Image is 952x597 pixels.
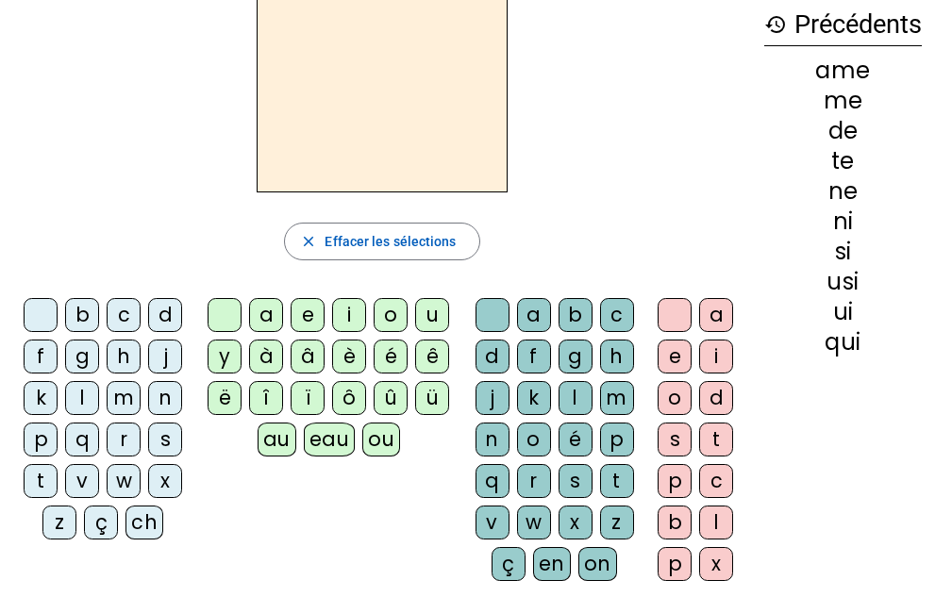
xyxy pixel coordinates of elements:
[764,271,922,293] div: usi
[304,423,356,456] div: eau
[65,423,99,456] div: q
[600,423,634,456] div: p
[559,340,593,373] div: g
[764,13,787,36] mat-icon: history
[476,340,509,373] div: d
[764,59,922,82] div: ame
[42,506,76,539] div: z
[764,120,922,142] div: de
[517,464,551,498] div: r
[699,381,733,415] div: d
[699,298,733,332] div: a
[249,381,283,415] div: î
[415,340,449,373] div: ê
[600,464,634,498] div: t
[148,423,182,456] div: s
[658,464,692,498] div: p
[699,464,733,498] div: c
[107,423,141,456] div: r
[148,340,182,373] div: j
[84,506,118,539] div: ç
[65,381,99,415] div: l
[600,381,634,415] div: m
[476,506,509,539] div: v
[208,340,242,373] div: y
[291,381,325,415] div: ï
[517,340,551,373] div: f
[24,464,58,498] div: t
[374,381,408,415] div: û
[258,423,296,456] div: au
[658,381,692,415] div: o
[476,381,509,415] div: j
[291,298,325,332] div: e
[284,223,479,260] button: Effacer les sélections
[125,506,163,539] div: ch
[208,381,242,415] div: ë
[559,423,593,456] div: é
[559,381,593,415] div: l
[699,547,733,581] div: x
[291,340,325,373] div: â
[658,547,692,581] div: p
[578,547,617,581] div: on
[107,340,141,373] div: h
[658,423,692,456] div: s
[148,464,182,498] div: x
[332,298,366,332] div: i
[764,4,922,46] h3: Précédents
[517,423,551,456] div: o
[148,298,182,332] div: d
[492,547,526,581] div: ç
[332,381,366,415] div: ô
[764,180,922,203] div: ne
[764,240,922,263] div: si
[249,340,283,373] div: à
[107,464,141,498] div: w
[658,506,692,539] div: b
[533,547,571,581] div: en
[476,464,509,498] div: q
[148,381,182,415] div: n
[764,331,922,354] div: qui
[559,464,593,498] div: s
[300,233,317,250] mat-icon: close
[559,298,593,332] div: b
[415,381,449,415] div: ü
[24,340,58,373] div: f
[658,340,692,373] div: e
[699,423,733,456] div: t
[764,150,922,173] div: te
[65,298,99,332] div: b
[107,381,141,415] div: m
[24,423,58,456] div: p
[764,210,922,233] div: ni
[374,340,408,373] div: é
[559,506,593,539] div: x
[764,301,922,323] div: ui
[517,381,551,415] div: k
[699,340,733,373] div: i
[249,298,283,332] div: a
[600,298,634,332] div: c
[332,340,366,373] div: è
[415,298,449,332] div: u
[517,506,551,539] div: w
[24,381,58,415] div: k
[476,423,509,456] div: n
[362,423,400,456] div: ou
[325,230,456,253] span: Effacer les sélections
[600,506,634,539] div: z
[764,90,922,112] div: me
[65,340,99,373] div: g
[374,298,408,332] div: o
[107,298,141,332] div: c
[699,506,733,539] div: l
[600,340,634,373] div: h
[65,464,99,498] div: v
[517,298,551,332] div: a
